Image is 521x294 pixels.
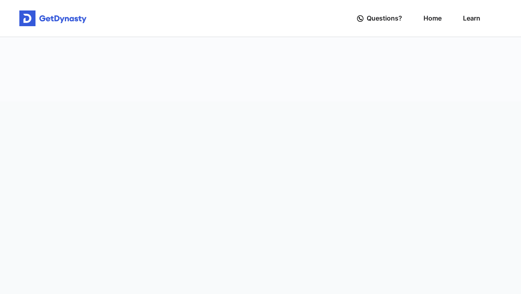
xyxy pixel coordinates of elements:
a: Questions? [357,7,402,30]
span: Questions? [367,11,402,26]
img: Get started for free with Dynasty Trust Company [19,10,87,27]
a: Home [423,7,442,30]
a: Learn [463,7,480,30]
